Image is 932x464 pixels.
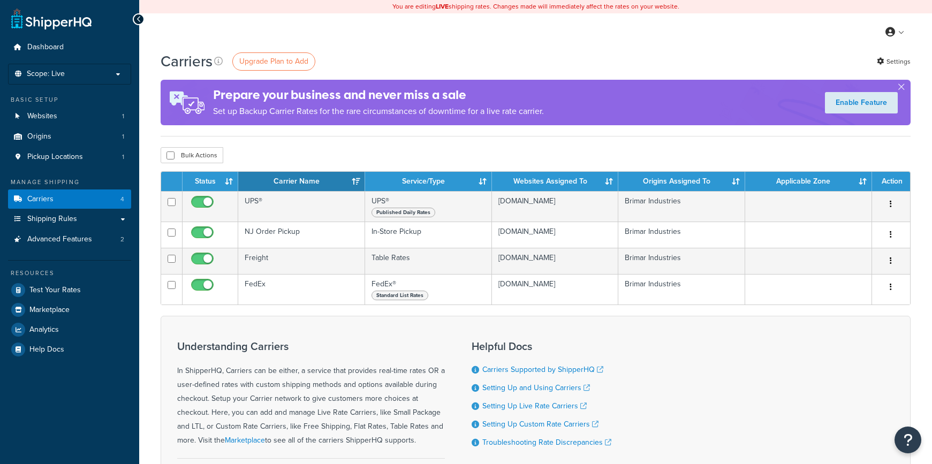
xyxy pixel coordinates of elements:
td: Table Rates [365,248,492,274]
h4: Prepare your business and never miss a sale [213,86,544,104]
a: Troubleshooting Rate Discrepancies [482,437,611,448]
div: In ShipperHQ, Carriers can be either, a service that provides real-time rates OR a user-defined r... [177,340,445,447]
h3: Understanding Carriers [177,340,445,352]
a: Origins 1 [8,127,131,147]
a: ShipperHQ Home [11,8,92,29]
span: 2 [120,235,124,244]
a: Pickup Locations 1 [8,147,131,167]
span: Websites [27,112,57,121]
a: Test Your Rates [8,280,131,300]
span: 1 [122,112,124,121]
th: Service/Type: activate to sort column ascending [365,172,492,191]
h3: Helpful Docs [472,340,611,352]
td: NJ Order Pickup [238,222,365,248]
td: [DOMAIN_NAME] [492,248,619,274]
a: Marketplace [225,435,265,446]
span: Marketplace [29,306,70,315]
th: Action [872,172,910,191]
td: [DOMAIN_NAME] [492,274,619,305]
td: Brimar Industries [618,248,745,274]
li: Advanced Features [8,230,131,249]
a: Dashboard [8,37,131,57]
h1: Carriers [161,51,213,72]
li: Websites [8,107,131,126]
span: Carriers [27,195,54,204]
span: Origins [27,132,51,141]
td: In-Store Pickup [365,222,492,248]
li: Origins [8,127,131,147]
a: Shipping Rules [8,209,131,229]
div: Basic Setup [8,95,131,104]
td: FedEx [238,274,365,305]
a: Enable Feature [825,92,898,113]
img: ad-rules-rateshop-fe6ec290ccb7230408bd80ed9643f0289d75e0ffd9eb532fc0e269fcd187b520.png [161,80,213,125]
span: Upgrade Plan to Add [239,56,308,67]
span: Pickup Locations [27,153,83,162]
a: Setting Up Custom Rate Carriers [482,419,598,430]
th: Origins Assigned To: activate to sort column ascending [618,172,745,191]
span: Scope: Live [27,70,65,79]
a: Advanced Features 2 [8,230,131,249]
a: Settings [877,54,911,69]
span: Help Docs [29,345,64,354]
td: UPS® [238,191,365,222]
span: Test Your Rates [29,286,81,295]
a: Websites 1 [8,107,131,126]
span: Dashboard [27,43,64,52]
a: Carriers 4 [8,189,131,209]
span: 4 [120,195,124,204]
a: Analytics [8,320,131,339]
td: [DOMAIN_NAME] [492,222,619,248]
td: UPS® [365,191,492,222]
th: Websites Assigned To: activate to sort column ascending [492,172,619,191]
b: LIVE [436,2,449,11]
span: Analytics [29,325,59,334]
td: [DOMAIN_NAME] [492,191,619,222]
span: Shipping Rules [27,215,77,224]
span: 1 [122,153,124,162]
a: Help Docs [8,340,131,359]
a: Setting Up and Using Carriers [482,382,590,393]
th: Status: activate to sort column ascending [183,172,239,191]
td: FedEx® [365,274,492,305]
span: Standard List Rates [372,291,428,300]
td: Freight [238,248,365,274]
div: Resources [8,269,131,278]
div: Manage Shipping [8,178,131,187]
span: Advanced Features [27,235,92,244]
a: Carriers Supported by ShipperHQ [482,364,603,375]
button: Open Resource Center [895,427,921,453]
td: Brimar Industries [618,222,745,248]
span: 1 [122,132,124,141]
th: Carrier Name: activate to sort column ascending [238,172,365,191]
th: Applicable Zone: activate to sort column ascending [745,172,872,191]
button: Bulk Actions [161,147,223,163]
a: Upgrade Plan to Add [232,52,315,71]
td: Brimar Industries [618,274,745,305]
p: Set up Backup Carrier Rates for the rare circumstances of downtime for a live rate carrier. [213,104,544,119]
li: Carriers [8,189,131,209]
a: Setting Up Live Rate Carriers [482,400,587,412]
span: Published Daily Rates [372,208,435,217]
td: Brimar Industries [618,191,745,222]
li: Pickup Locations [8,147,131,167]
a: Marketplace [8,300,131,320]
